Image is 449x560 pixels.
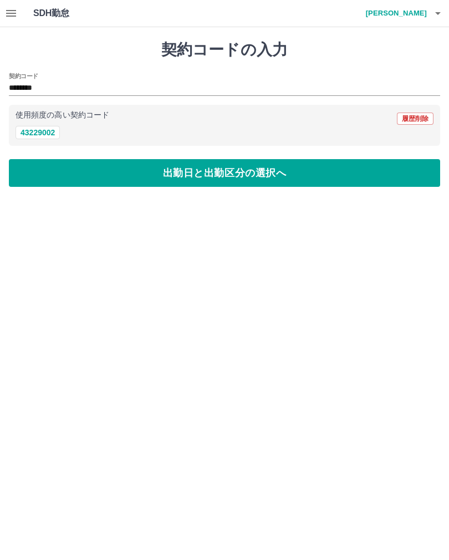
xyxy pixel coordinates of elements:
[397,113,433,125] button: 履歴削除
[9,72,38,80] h2: 契約コード
[9,159,440,187] button: 出勤日と出勤区分の選択へ
[16,111,109,119] p: 使用頻度の高い契約コード
[9,40,440,59] h1: 契約コードの入力
[16,126,60,139] button: 43229002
